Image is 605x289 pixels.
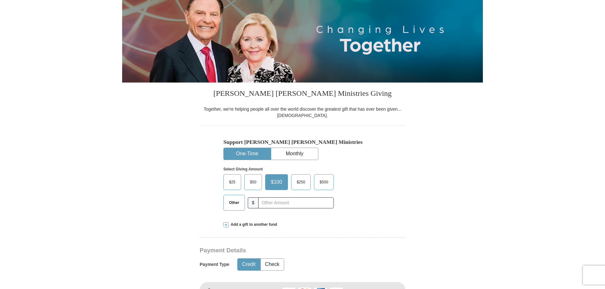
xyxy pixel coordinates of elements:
[223,167,263,171] strong: Select Giving Amount
[223,139,382,145] h5: Support [PERSON_NAME] [PERSON_NAME] Ministries
[238,259,260,270] button: Credit
[248,197,259,208] span: $
[200,262,229,267] h5: Payment Type
[316,177,331,187] span: $500
[226,198,242,207] span: Other
[226,177,239,187] span: $25
[228,222,277,227] span: Add a gift to another fund
[294,177,309,187] span: $250
[271,148,318,160] button: Monthly
[258,197,334,208] input: Other Amount
[247,177,259,187] span: $50
[200,106,405,119] div: Together, we're helping people all over the world discover the greatest gift that has ever been g...
[200,83,405,106] h3: [PERSON_NAME] [PERSON_NAME] Ministries Giving
[224,148,271,160] button: One-Time
[261,259,284,270] button: Check
[200,247,361,254] h3: Payment Details
[268,177,285,187] span: $100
